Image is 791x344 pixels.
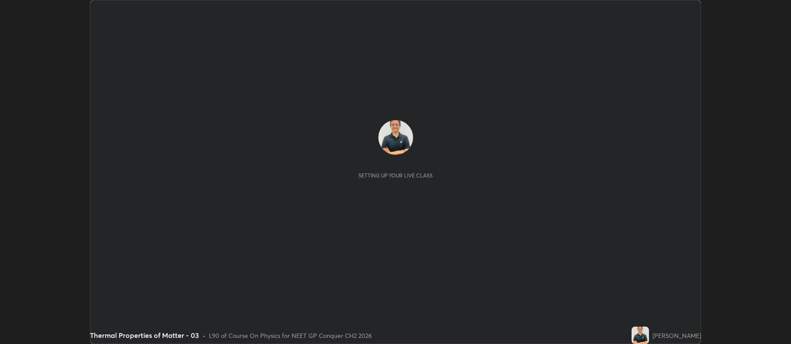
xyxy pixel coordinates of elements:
[652,331,701,340] div: [PERSON_NAME]
[632,327,649,344] img: 37e60c5521b4440f9277884af4c92300.jpg
[209,331,372,340] div: L90 of Course On Physics for NEET GP Conquer CH2 2026
[358,172,433,179] div: Setting up your live class
[202,331,205,340] div: •
[90,330,199,341] div: Thermal Properties of Matter - 03
[378,120,413,155] img: 37e60c5521b4440f9277884af4c92300.jpg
